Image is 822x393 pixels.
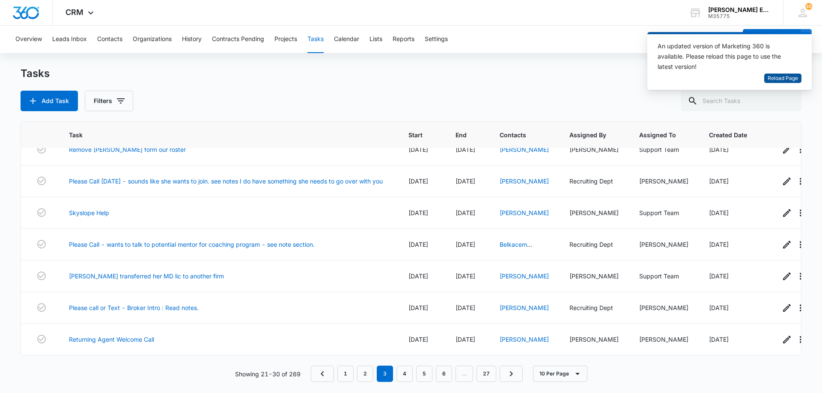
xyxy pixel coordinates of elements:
a: [PERSON_NAME] [500,304,549,311]
a: Page 2 [357,366,373,382]
div: Support Team [639,145,688,154]
a: Please call or Text - Broker Intro : Read notes. [69,303,199,312]
em: 3 [377,366,393,382]
button: Lists [369,26,382,53]
button: Organizations [133,26,172,53]
div: [PERSON_NAME] [639,335,688,344]
div: notifications count [805,3,812,10]
button: Reports [393,26,414,53]
span: [DATE] [456,177,475,185]
div: [PERSON_NAME] [639,240,688,249]
button: Leads Inbox [52,26,87,53]
div: account name [708,6,771,13]
span: [DATE] [408,336,428,343]
button: Filters [85,91,133,111]
a: [PERSON_NAME] [500,209,549,216]
div: [PERSON_NAME] [639,303,688,312]
span: [DATE] [456,209,475,216]
span: [DATE] [709,209,729,216]
a: Remove [PERSON_NAME] form our roster [69,145,186,154]
div: Recruiting Dept [569,303,619,312]
span: [DATE] [709,177,729,185]
a: [PERSON_NAME] [500,272,549,280]
span: Task [69,130,375,139]
a: Page 6 [436,366,452,382]
span: CRM [66,8,83,17]
span: [DATE] [456,241,475,248]
span: [DATE] [408,209,428,216]
button: Calendar [334,26,359,53]
button: Contracts Pending [212,26,264,53]
div: An updated version of Marketing 360 is available. Please reload this page to use the latest version! [658,41,791,72]
button: Overview [15,26,42,53]
span: End [456,130,467,139]
button: Reload Page [764,74,801,83]
div: [PERSON_NAME] [569,272,619,281]
p: Showing 21-30 of 269 [235,369,301,378]
a: [PERSON_NAME] [500,146,549,153]
a: Page 1 [337,366,354,382]
button: Add Task [21,91,78,111]
input: Search Tasks [681,91,801,111]
span: [DATE] [456,336,475,343]
a: Page 5 [416,366,432,382]
a: Previous Page [311,366,334,382]
a: Please Call [DATE] - sounds like she wants to join. see notes I do have something she needs to go... [69,177,383,186]
span: Assigned To [639,130,676,139]
a: Next Page [500,366,523,382]
div: Support Team [639,208,688,217]
a: Skyslope Help [69,208,109,217]
span: [DATE] [408,146,428,153]
span: [DATE] [408,177,428,185]
a: [PERSON_NAME] [500,177,549,185]
button: Contacts [97,26,122,53]
a: Page 27 [477,366,496,382]
span: [DATE] [408,241,428,248]
span: Assigned By [569,130,606,139]
span: [DATE] [456,146,475,153]
span: 35 [805,3,812,10]
a: Please Call - wants to talk to potential mentor for coaching program - see note section. [69,240,315,249]
span: [DATE] [709,241,729,248]
button: History [182,26,202,53]
div: [PERSON_NAME] [569,145,619,154]
div: [PERSON_NAME] [569,208,619,217]
h1: Tasks [21,67,50,80]
span: [DATE] [456,304,475,311]
a: Belkacem Ouldsaada [500,241,532,257]
span: [DATE] [456,272,475,280]
a: Page 4 [396,366,413,382]
button: Settings [425,26,448,53]
div: [PERSON_NAME] [639,177,688,186]
div: account id [708,13,771,19]
span: Created Date [709,130,747,139]
span: [DATE] [709,336,729,343]
button: Projects [274,26,297,53]
span: [DATE] [709,272,729,280]
div: Support Team [639,272,688,281]
span: [DATE] [709,146,729,153]
div: Recruiting Dept [569,177,619,186]
button: Tasks [307,26,324,53]
nav: Pagination [311,366,523,382]
button: 10 Per Page [533,366,587,382]
a: [PERSON_NAME] [500,336,549,343]
span: [DATE] [408,272,428,280]
div: Recruiting Dept [569,240,619,249]
a: [PERSON_NAME] transferred her MD lic to another firm [69,272,224,281]
span: [DATE] [408,304,428,311]
span: Reload Page [768,74,798,83]
span: Start [408,130,423,139]
button: Add Contact [743,29,801,50]
span: Contacts [500,130,536,139]
div: [PERSON_NAME] [569,335,619,344]
a: Returning Agent Welcome Call [69,335,154,344]
span: [DATE] [709,304,729,311]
